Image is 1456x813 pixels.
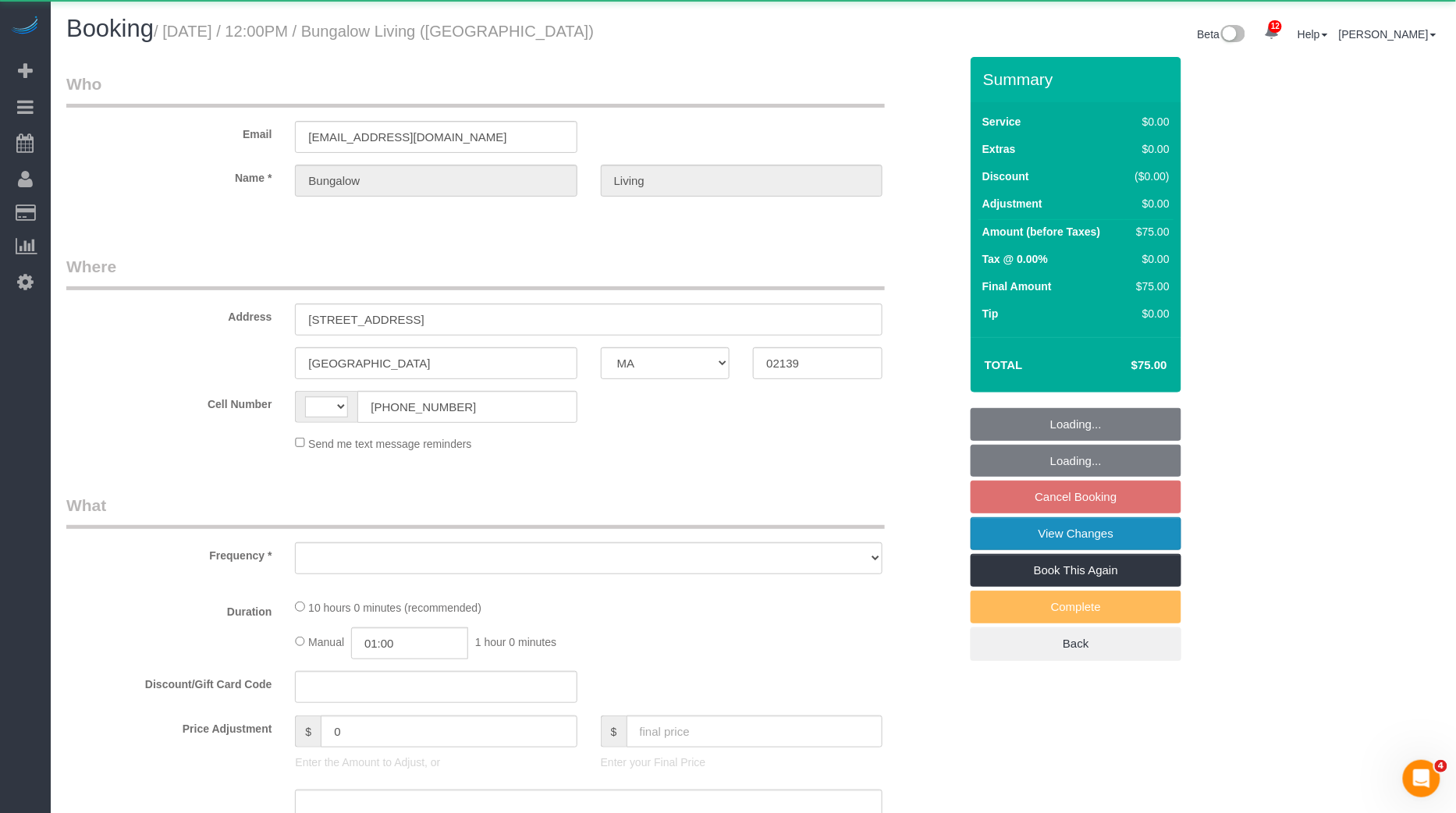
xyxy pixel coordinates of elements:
legend: Who [66,73,885,108]
div: $0.00 [1128,306,1170,321]
label: Discount [982,169,1029,184]
a: 12 [1256,16,1287,50]
label: Tax @ 0.00% [982,251,1048,267]
label: Discount/Gift Card Code [55,671,283,692]
div: $0.00 [1128,141,1170,157]
span: Manual [308,636,344,648]
a: Book This Again [971,554,1181,587]
a: Beta [1198,28,1246,41]
label: Final Amount [982,279,1052,294]
label: Amount (before Taxes) [982,224,1100,240]
span: Send me text message reminders [308,437,471,449]
div: $0.00 [1128,251,1170,267]
img: New interface [1220,25,1245,45]
label: Extras [982,141,1016,157]
a: [PERSON_NAME] [1339,28,1436,41]
label: Email [55,121,283,142]
small: / [DATE] / 12:00PM / Bungalow Living ([GEOGRAPHIC_DATA]) [154,23,594,40]
input: Zip Code [753,347,882,379]
div: $0.00 [1128,114,1170,130]
label: Service [982,114,1021,130]
strong: Total [985,358,1023,371]
div: ($0.00) [1128,169,1170,184]
div: $0.00 [1128,196,1170,211]
label: Tip [982,306,999,321]
span: 12 [1269,20,1282,33]
div: $75.00 [1128,224,1170,240]
input: Last Name [601,165,882,197]
span: 4 [1435,760,1447,772]
label: Adjustment [982,196,1042,211]
input: Email [295,121,577,153]
label: Cell Number [55,391,283,412]
input: First Name [295,165,577,197]
span: 10 hours 0 minutes (recommended) [308,602,481,614]
span: $ [295,715,321,747]
input: final price [627,715,883,747]
label: Duration [55,598,283,620]
legend: Where [66,255,885,290]
label: Frequency * [55,542,283,563]
a: Back [971,627,1181,660]
iframe: Intercom live chat [1403,760,1440,797]
p: Enter the Amount to Adjust, or [295,754,577,770]
div: $75.00 [1128,279,1170,294]
p: Enter your Final Price [601,754,882,770]
input: Cell Number [357,391,577,423]
label: Price Adjustment [55,715,283,737]
span: 1 hour 0 minutes [475,636,556,648]
h4: $75.00 [1085,359,1167,372]
span: $ [601,715,627,747]
label: Address [55,304,283,325]
img: Automaid Logo [9,16,41,37]
a: Help [1298,28,1328,41]
a: View Changes [971,517,1181,550]
input: City [295,347,577,379]
label: Name * [55,165,283,186]
h3: Summary [983,70,1174,88]
span: Booking [66,15,154,42]
legend: What [66,494,885,529]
